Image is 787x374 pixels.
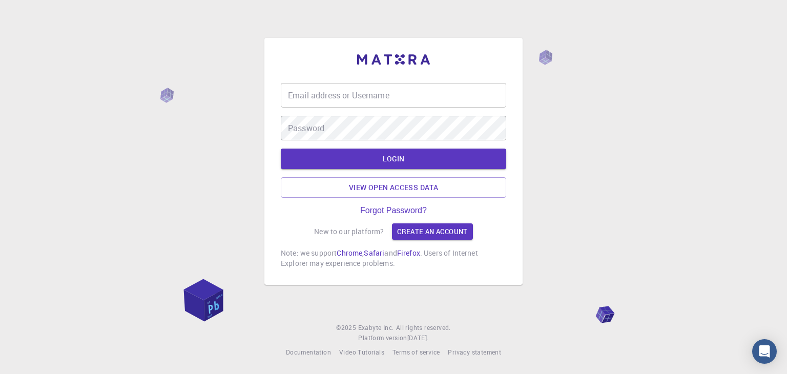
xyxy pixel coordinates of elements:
a: View open access data [281,177,506,198]
p: Note: we support , and . Users of Internet Explorer may experience problems. [281,248,506,268]
a: Create an account [392,223,472,240]
span: Terms of service [392,348,440,356]
a: [DATE]. [407,333,429,343]
span: All rights reserved. [396,323,451,333]
a: Safari [364,248,384,258]
a: Documentation [286,347,331,358]
a: Exabyte Inc. [358,323,394,333]
button: LOGIN [281,149,506,169]
p: New to our platform? [314,226,384,237]
a: Chrome [337,248,362,258]
span: Documentation [286,348,331,356]
span: Platform version [358,333,407,343]
div: Open Intercom Messenger [752,339,777,364]
span: Video Tutorials [339,348,384,356]
a: Forgot Password? [360,206,427,215]
a: Video Tutorials [339,347,384,358]
span: Exabyte Inc. [358,323,394,331]
span: © 2025 [336,323,358,333]
a: Firefox [397,248,420,258]
span: [DATE] . [407,334,429,342]
a: Terms of service [392,347,440,358]
a: Privacy statement [448,347,501,358]
span: Privacy statement [448,348,501,356]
